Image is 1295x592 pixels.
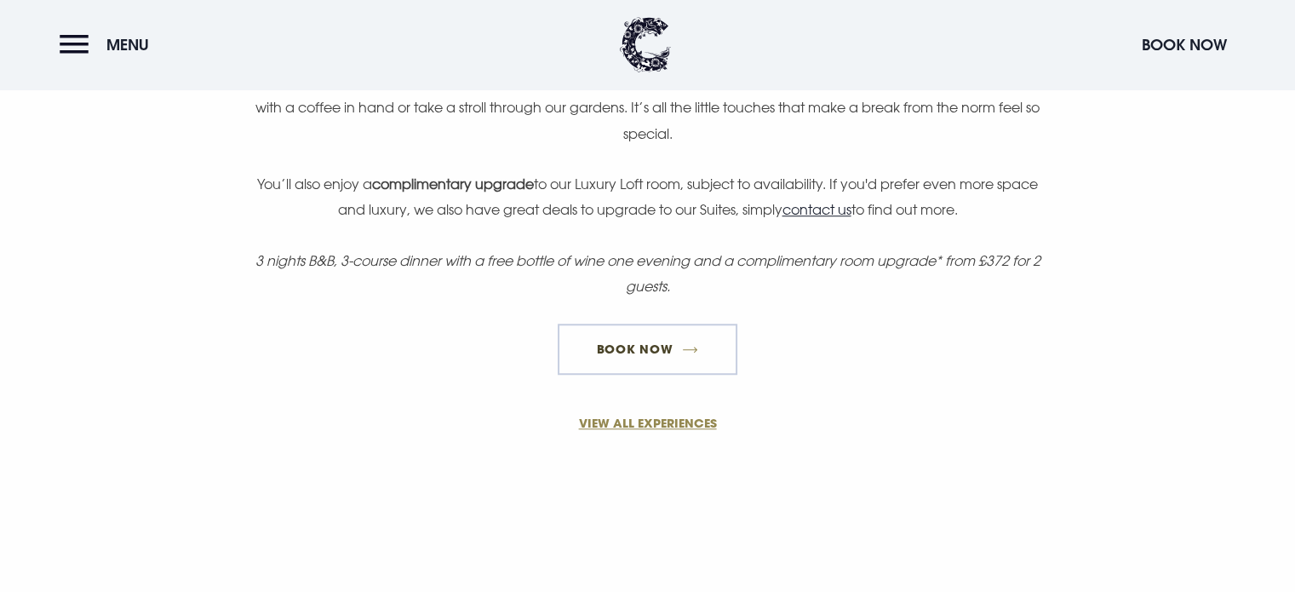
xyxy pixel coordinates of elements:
a: contact us [782,201,851,218]
strong: complimentary upgrade [372,175,534,193]
p: You’ll also enjoy a to our Luxury Loft room, subject to availability. If you'd prefer even more s... [242,171,1052,223]
a: Book Now [558,324,736,375]
span: Menu [106,35,149,55]
button: Book Now [1133,26,1235,63]
em: 3 nights B&B, 3-course dinner with a free bottle of wine one evening and a complimentary room upg... [255,252,1040,295]
a: VIEW ALL EXPERIENCES [243,414,1053,432]
button: Menu [60,26,158,63]
img: Clandeboye Lodge [620,17,671,72]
